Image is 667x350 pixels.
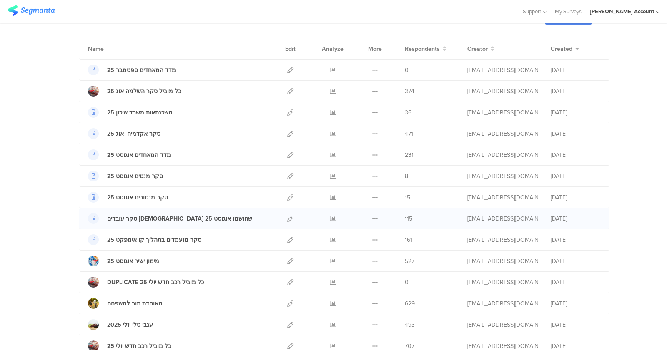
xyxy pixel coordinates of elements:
div: afkar2005@gmail.com [467,299,538,308]
span: 161 [405,236,412,244]
div: afkar2005@gmail.com [467,129,538,138]
div: [DATE] [551,87,601,96]
div: מימון ישיר אוגוסט 25 [107,257,159,266]
button: Creator [467,45,494,53]
div: [DATE] [551,193,601,202]
div: afkar2005@gmail.com [467,236,538,244]
div: [DATE] [551,129,601,138]
a: סקר מועמדים בתהליך קו אימפקט 25 [88,234,201,245]
a: מדד המאחדים ספטמבר 25 [88,65,176,75]
span: Creator [467,45,488,53]
div: מאוחדת תור למשפחה [107,299,163,308]
a: סקר מנטורים אוגוסט 25 [88,192,168,203]
button: Respondents [405,45,446,53]
span: 629 [405,299,415,308]
div: afkar2005@gmail.com [467,151,538,159]
div: Analyze [320,38,345,59]
a: ענבי טלי יולי 2025 [88,319,153,330]
div: [DATE] [551,66,601,74]
span: Created [551,45,572,53]
span: 115 [405,214,412,223]
span: 15 [405,193,410,202]
div: משכנתאות משרד שיכון 25 [107,108,173,117]
div: מדד המאחדים אוגוסט 25 [107,151,171,159]
div: afkar2005@gmail.com [467,257,538,266]
a: מאוחדת תור למשפחה [88,298,163,309]
div: afkar2005@gmail.com [467,66,538,74]
div: [DATE] [551,236,601,244]
div: More [366,38,384,59]
div: [DATE] [551,108,601,117]
a: כל מוביל סקר השלמה אוג 25 [88,86,181,97]
span: 8 [405,172,408,181]
span: Respondents [405,45,440,53]
a: סקר עובדים [DEMOGRAPHIC_DATA] שהושמו אוגוסט 25 [88,213,252,224]
div: ענבי טלי יולי 2025 [107,320,153,329]
span: 231 [405,151,414,159]
div: afkar2005@gmail.com [467,108,538,117]
div: סקר מנטים אוגוסט 25 [107,172,163,181]
div: [DATE] [551,172,601,181]
div: afkar2005@gmail.com [467,87,538,96]
div: סקר אקדמיה אוג 25 [107,129,160,138]
div: afkar2005@gmail.com [467,278,538,287]
div: [DATE] [551,257,601,266]
div: [DATE] [551,278,601,287]
a: סקר אקדמיה אוג 25 [88,128,160,139]
a: משכנתאות משרד שיכון 25 [88,107,173,118]
div: Name [88,45,138,53]
div: DUPLICATE כל מוביל רכב חדש יולי 25 [107,278,204,287]
div: [DATE] [551,299,601,308]
a: מדד המאחדים אוגוסט 25 [88,149,171,160]
div: Edit [281,38,299,59]
span: Support [523,7,541,15]
span: 527 [405,257,414,266]
span: 471 [405,129,413,138]
span: 36 [405,108,411,117]
div: afkar2005@gmail.com [467,320,538,329]
div: [DATE] [551,151,601,159]
div: afkar2005@gmail.com [467,172,538,181]
div: סקר מועמדים בתהליך קו אימפקט 25 [107,236,201,244]
a: מימון ישיר אוגוסט 25 [88,256,159,266]
img: segmanta logo [8,5,55,16]
div: afkar2005@gmail.com [467,193,538,202]
span: 0 [405,66,409,74]
div: מדד המאחדים ספטמבר 25 [107,66,176,74]
a: סקר מנטים אוגוסט 25 [88,171,163,181]
span: 0 [405,278,409,287]
div: סקר מנטורים אוגוסט 25 [107,193,168,202]
div: afkar2005@gmail.com [467,214,538,223]
div: [PERSON_NAME] Account [590,7,654,15]
div: [DATE] [551,214,601,223]
span: 374 [405,87,414,96]
div: סקר עובדים ערבים שהושמו אוגוסט 25 [107,214,252,223]
a: DUPLICATE כל מוביל רכב חדש יולי 25 [88,277,204,288]
button: Created [551,45,579,53]
div: כל מוביל סקר השלמה אוג 25 [107,87,181,96]
div: [DATE] [551,320,601,329]
span: 493 [405,320,415,329]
